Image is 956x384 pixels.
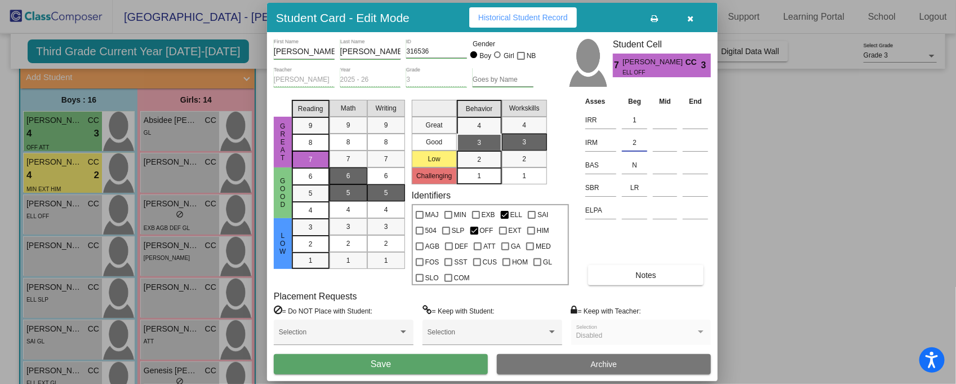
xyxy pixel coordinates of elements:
[477,121,481,131] span: 4
[622,56,685,68] span: [PERSON_NAME]
[686,56,701,68] span: CC
[512,255,528,269] span: HOM
[480,224,493,237] span: OFF
[425,224,437,237] span: 504
[346,120,350,130] span: 9
[423,305,495,316] label: = Keep with Student:
[406,48,467,56] input: Enter ID
[509,103,540,113] span: Workskills
[454,208,466,222] span: MIN
[701,59,711,72] span: 3
[309,188,313,198] span: 5
[635,271,656,280] span: Notes
[454,255,467,269] span: SST
[537,208,548,222] span: SAI
[384,137,388,147] span: 8
[425,255,439,269] span: FOS
[346,222,350,232] span: 3
[622,68,677,77] span: ELL OFF
[384,222,388,232] span: 3
[406,76,467,84] input: grade
[276,11,410,25] h3: Student Card - Edit Mode
[298,104,323,114] span: Reading
[619,95,650,108] th: Beg
[585,134,616,151] input: assessment
[613,59,622,72] span: 7
[309,155,313,165] span: 7
[309,171,313,182] span: 6
[680,95,711,108] th: End
[522,120,526,130] span: 4
[543,255,552,269] span: GL
[384,120,388,130] span: 9
[477,138,481,148] span: 3
[309,255,313,266] span: 1
[384,154,388,164] span: 7
[650,95,680,108] th: Mid
[497,354,711,374] button: Archive
[454,271,470,285] span: COM
[479,51,492,61] div: Boy
[309,222,313,232] span: 3
[509,224,522,237] span: EXT
[522,154,526,164] span: 2
[278,122,288,162] span: Great
[346,171,350,181] span: 6
[585,179,616,196] input: assessment
[309,121,313,131] span: 9
[585,112,616,129] input: assessment
[274,354,488,374] button: Save
[274,305,372,316] label: = Do NOT Place with Student:
[613,39,711,50] h3: Student Cell
[452,224,465,237] span: SLP
[483,255,497,269] span: CUS
[537,224,549,237] span: HIM
[477,155,481,165] span: 2
[274,291,357,302] label: Placement Requests
[384,171,388,181] span: 6
[425,271,439,285] span: SLO
[469,7,577,28] button: Historical Student Record
[309,138,313,148] span: 8
[384,205,388,215] span: 4
[510,208,522,222] span: ELL
[309,239,313,249] span: 2
[309,205,313,215] span: 4
[278,177,288,209] span: Good
[536,240,551,253] span: MED
[346,205,350,215] span: 4
[278,232,288,255] span: Low
[585,202,616,219] input: assessment
[346,255,350,266] span: 1
[522,137,526,147] span: 3
[371,359,391,369] span: Save
[425,240,439,253] span: AGB
[341,103,356,113] span: Math
[473,76,533,84] input: goes by name
[274,76,335,84] input: teacher
[482,208,495,222] span: EXB
[346,239,350,249] span: 2
[473,39,533,49] mat-label: Gender
[478,13,568,22] span: Historical Student Record
[425,208,439,222] span: MAJ
[477,171,481,181] span: 1
[340,76,401,84] input: year
[412,190,451,201] label: Identifiers
[384,188,388,198] span: 5
[384,239,388,249] span: 2
[522,171,526,181] span: 1
[346,137,350,147] span: 8
[583,95,619,108] th: Asses
[591,360,617,369] span: Archive
[346,188,350,198] span: 5
[455,240,468,253] span: DEF
[376,103,397,113] span: Writing
[511,240,521,253] span: GA
[527,49,536,63] span: NB
[384,255,388,266] span: 1
[466,104,492,114] span: Behavior
[503,51,514,61] div: Girl
[585,157,616,174] input: assessment
[346,154,350,164] span: 7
